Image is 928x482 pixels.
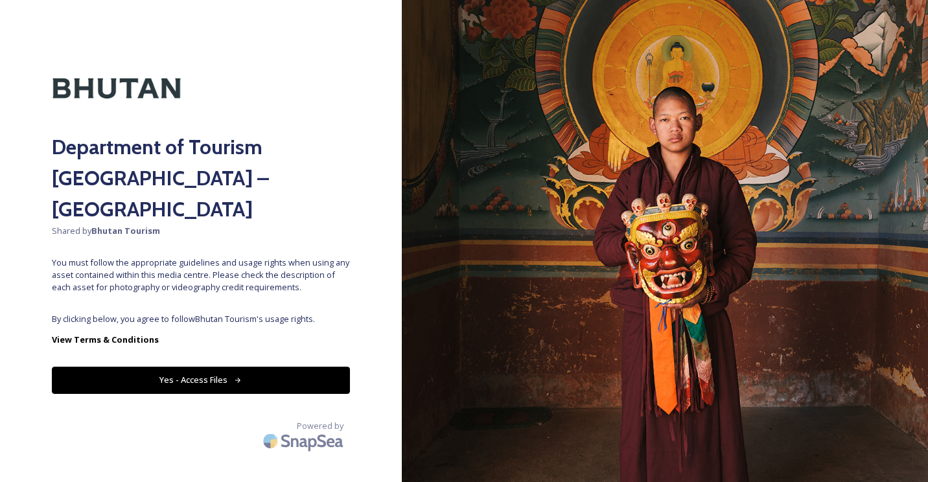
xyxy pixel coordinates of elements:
[52,367,350,393] button: Yes - Access Files
[52,225,350,237] span: Shared by
[52,52,181,125] img: Kingdom-of-Bhutan-Logo.png
[52,334,159,345] strong: View Terms & Conditions
[52,132,350,225] h2: Department of Tourism [GEOGRAPHIC_DATA] – [GEOGRAPHIC_DATA]
[91,225,160,236] strong: Bhutan Tourism
[52,313,350,325] span: By clicking below, you agree to follow Bhutan Tourism 's usage rights.
[52,257,350,294] span: You must follow the appropriate guidelines and usage rights when using any asset contained within...
[259,426,350,456] img: SnapSea Logo
[297,420,343,432] span: Powered by
[52,332,350,347] a: View Terms & Conditions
